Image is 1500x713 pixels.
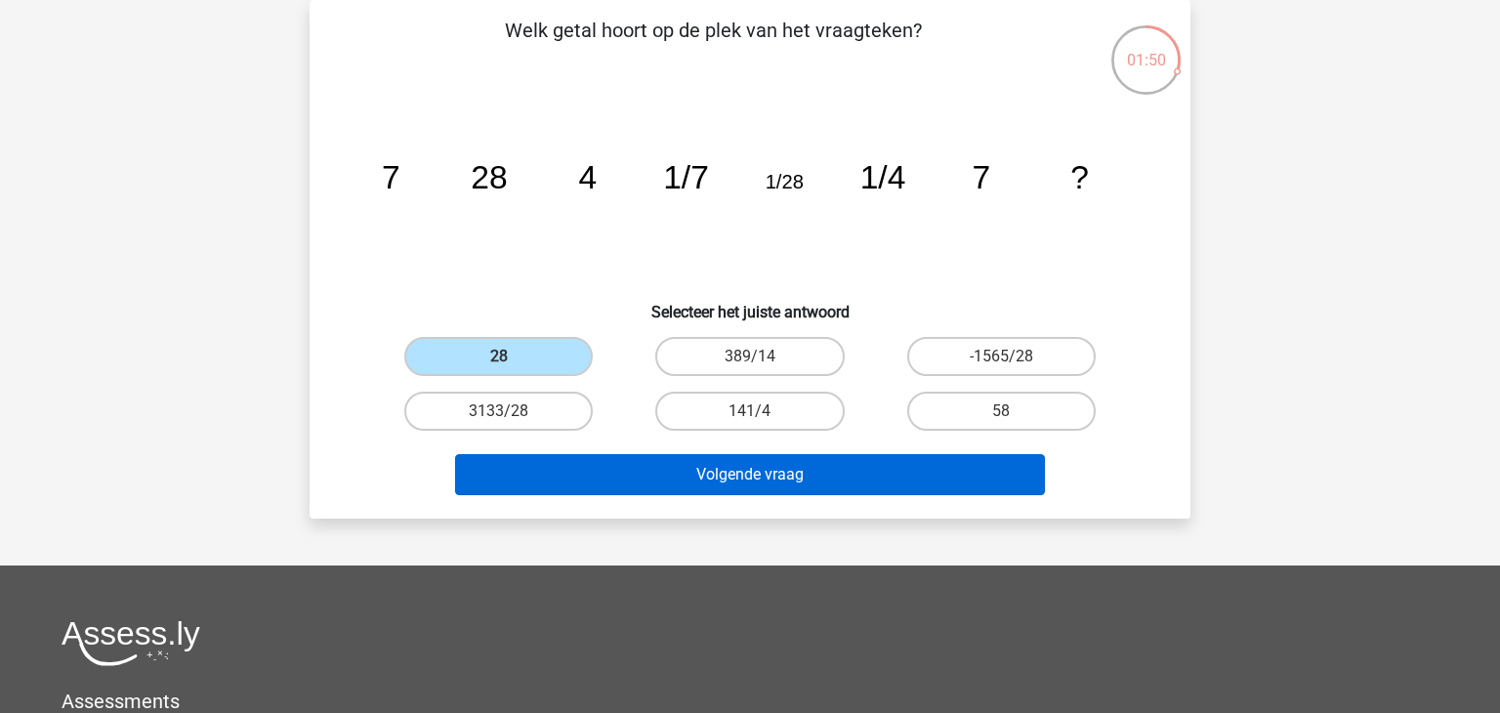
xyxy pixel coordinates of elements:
[1070,159,1089,195] tspan: ?
[766,171,804,192] tspan: 1/28
[655,392,844,431] label: 141/4
[655,337,844,376] label: 389/14
[341,287,1159,321] h6: Selecteer het juiste antwoord
[860,159,906,195] tspan: 1/4
[578,159,597,195] tspan: 4
[907,392,1096,431] label: 58
[404,337,593,376] label: 28
[471,159,507,195] tspan: 28
[907,337,1096,376] label: -1565/28
[663,159,709,195] tspan: 1/7
[1109,23,1183,72] div: 01:50
[972,159,990,195] tspan: 7
[341,16,1086,74] p: Welk getal hoort op de plek van het vraagteken?
[62,620,200,666] img: Assessly logo
[62,690,1438,713] h5: Assessments
[404,392,593,431] label: 3133/28
[455,454,1046,495] button: Volgende vraag
[382,159,400,195] tspan: 7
